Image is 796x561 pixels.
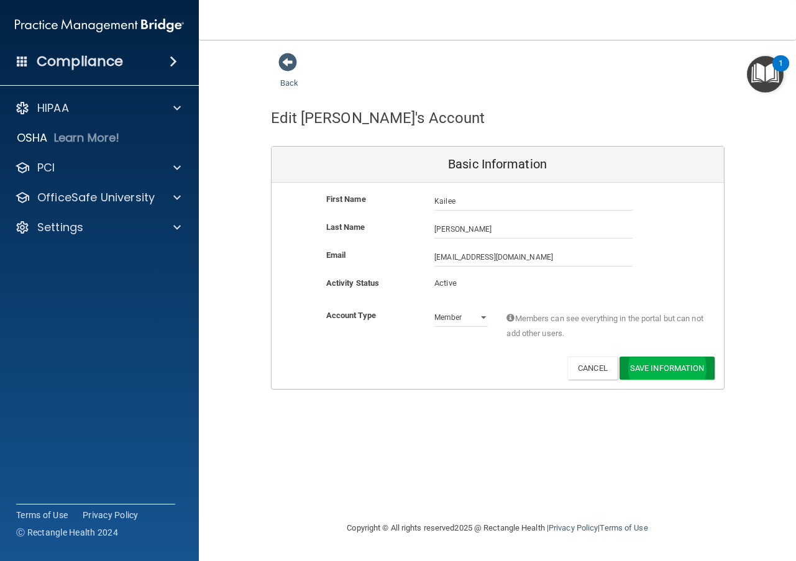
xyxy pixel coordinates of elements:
[747,56,784,93] button: Open Resource Center, 1 new notification
[280,63,298,88] a: Back
[779,63,783,80] div: 1
[506,311,705,341] span: Members can see everything in the portal but can not add other users.
[37,160,55,175] p: PCI
[37,190,155,205] p: OfficeSafe University
[326,250,346,260] b: Email
[54,130,120,145] p: Learn More!
[271,508,725,548] div: Copyright © All rights reserved 2025 @ Rectangle Health | |
[600,523,647,532] a: Terms of Use
[17,130,48,145] p: OSHA
[83,509,139,521] a: Privacy Policy
[15,220,181,235] a: Settings
[326,194,366,204] b: First Name
[15,101,181,116] a: HIPAA
[326,278,380,288] b: Activity Status
[567,357,618,380] button: Cancel
[15,13,184,38] img: PMB logo
[272,147,724,183] div: Basic Information
[620,357,715,380] button: Save Information
[37,220,83,235] p: Settings
[326,222,365,232] b: Last Name
[16,509,68,521] a: Terms of Use
[37,101,69,116] p: HIPAA
[549,523,598,532] a: Privacy Policy
[434,276,488,291] p: Active
[326,311,376,320] b: Account Type
[15,160,181,175] a: PCI
[15,190,181,205] a: OfficeSafe University
[16,526,118,539] span: Ⓒ Rectangle Health 2024
[37,53,123,70] h4: Compliance
[271,110,485,126] h4: Edit [PERSON_NAME]'s Account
